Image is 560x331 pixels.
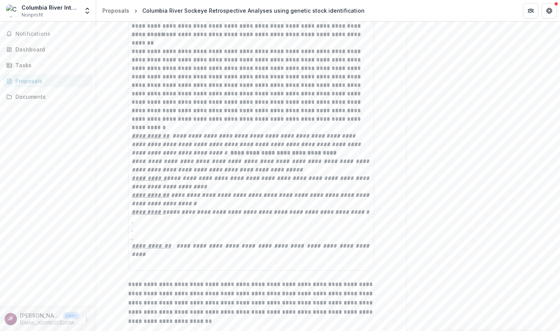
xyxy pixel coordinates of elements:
[99,5,132,16] a: Proposals
[15,77,87,85] div: Proposals
[3,28,93,40] button: Notifications
[15,31,90,37] span: Notifications
[82,314,91,324] button: More
[99,5,368,16] nav: breadcrumb
[3,75,93,87] a: Proposals
[82,3,93,18] button: Open entity switcher
[523,3,538,18] button: Partners
[15,93,87,101] div: Documents
[6,5,18,17] img: Columbia River Inter-Tribal Fish Commission (Portland)
[142,7,365,15] div: Columbia River Sockeye Retrospective Analyses using genetic stock identification
[20,319,79,326] p: [EMAIL_ADDRESS][DOMAIN_NAME]
[8,316,13,321] div: Jeff Fryer
[542,3,557,18] button: Get Help
[102,7,129,15] div: Proposals
[63,312,79,319] p: User
[3,59,93,72] a: Tasks
[15,61,87,69] div: Tasks
[15,45,87,53] div: Dashboard
[22,3,79,12] div: Columbia River Inter-Tribal Fish Commission ([GEOGRAPHIC_DATA])
[3,43,93,56] a: Dashboard
[20,311,60,319] p: [PERSON_NAME]
[22,12,43,18] span: Nonprofit
[3,90,93,103] a: Documents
